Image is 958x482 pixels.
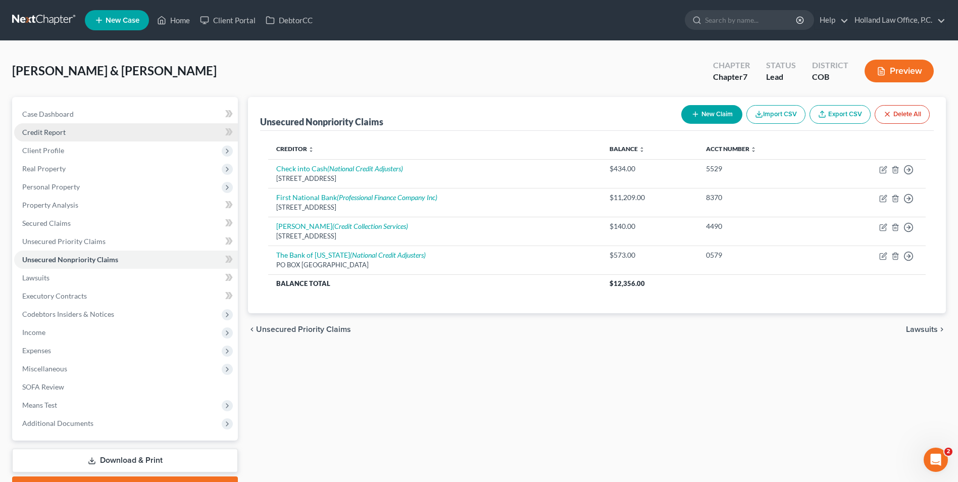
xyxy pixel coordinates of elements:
input: Search by name... [705,11,797,29]
div: [STREET_ADDRESS] [276,231,593,241]
span: Client Profile [22,146,64,155]
a: Export CSV [810,105,871,124]
a: [PERSON_NAME](Credit Collection Services) [276,222,408,230]
a: Client Portal [195,11,261,29]
i: chevron_left [248,325,256,333]
a: Lawsuits [14,269,238,287]
span: Codebtors Insiders & Notices [22,310,114,318]
button: chevron_left Unsecured Priority Claims [248,325,351,333]
span: Secured Claims [22,219,71,227]
i: (Professional Finance Company Inc) [337,193,437,202]
span: Means Test [22,401,57,409]
i: (Credit Collection Services) [332,222,408,230]
div: PO BOX [GEOGRAPHIC_DATA] [276,260,593,270]
span: Case Dashboard [22,110,74,118]
span: Expenses [22,346,51,355]
th: Balance Total [268,274,601,293]
div: 8370 [706,192,815,203]
span: Unsecured Priority Claims [256,325,351,333]
span: Lawsuits [22,273,49,282]
div: [STREET_ADDRESS] [276,203,593,212]
span: 7 [743,72,747,81]
a: The Bank of [US_STATE](National Credit Adjusters) [276,251,426,259]
a: Case Dashboard [14,105,238,123]
i: (National Credit Adjusters) [327,164,403,173]
a: Holland Law Office, P.C. [849,11,945,29]
span: Unsecured Priority Claims [22,237,106,246]
a: Unsecured Priority Claims [14,232,238,251]
span: SOFA Review [22,382,64,391]
span: Credit Report [22,128,66,136]
span: Income [22,328,45,336]
div: District [812,60,848,71]
a: DebtorCC [261,11,318,29]
div: Chapter [713,71,750,83]
span: Property Analysis [22,201,78,209]
span: Personal Property [22,182,80,191]
button: Lawsuits chevron_right [906,325,946,333]
i: (National Credit Adjusters) [350,251,426,259]
a: Balance unfold_more [610,145,645,153]
span: Unsecured Nonpriority Claims [22,255,118,264]
a: Help [815,11,848,29]
span: Miscellaneous [22,364,67,373]
a: Unsecured Nonpriority Claims [14,251,238,269]
div: $434.00 [610,164,690,174]
span: New Case [106,17,139,24]
a: Credit Report [14,123,238,141]
a: Secured Claims [14,214,238,232]
div: Chapter [713,60,750,71]
a: Acct Number unfold_more [706,145,757,153]
div: Unsecured Nonpriority Claims [260,116,383,128]
span: Additional Documents [22,419,93,427]
div: Status [766,60,796,71]
i: unfold_more [639,147,645,153]
a: Creditor unfold_more [276,145,314,153]
a: First National Bank(Professional Finance Company Inc) [276,193,437,202]
button: New Claim [681,105,742,124]
div: Lead [766,71,796,83]
button: Delete All [875,105,930,124]
div: $140.00 [610,221,690,231]
iframe: Intercom live chat [924,448,948,472]
a: Home [152,11,195,29]
div: $11,209.00 [610,192,690,203]
div: 5529 [706,164,815,174]
span: 2 [944,448,952,456]
div: [STREET_ADDRESS] [276,174,593,183]
button: Import CSV [746,105,805,124]
div: 4490 [706,221,815,231]
span: [PERSON_NAME] & [PERSON_NAME] [12,63,217,78]
span: Executory Contracts [22,292,87,300]
span: Real Property [22,164,66,173]
a: Executory Contracts [14,287,238,305]
a: Property Analysis [14,196,238,214]
i: unfold_more [750,147,757,153]
span: Lawsuits [906,325,938,333]
div: 0579 [706,250,815,260]
a: SOFA Review [14,378,238,396]
div: COB [812,71,848,83]
div: $573.00 [610,250,690,260]
span: $12,356.00 [610,279,645,287]
i: chevron_right [938,325,946,333]
a: Download & Print [12,449,238,472]
i: unfold_more [308,147,314,153]
button: Preview [865,60,934,82]
a: Check into Cash(National Credit Adjusters) [276,164,403,173]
